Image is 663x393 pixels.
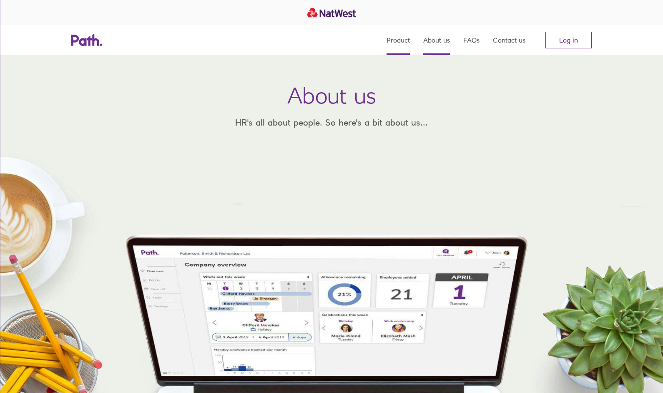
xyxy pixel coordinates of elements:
a: FAQs [463,25,480,55]
h1: About us [287,82,376,109]
a: Contact us [493,25,525,55]
a: Product [387,25,410,55]
p: HR's all about people. So here's a bit about us... [229,116,434,130]
a: About us [423,25,450,55]
a: Log in [545,32,592,48]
